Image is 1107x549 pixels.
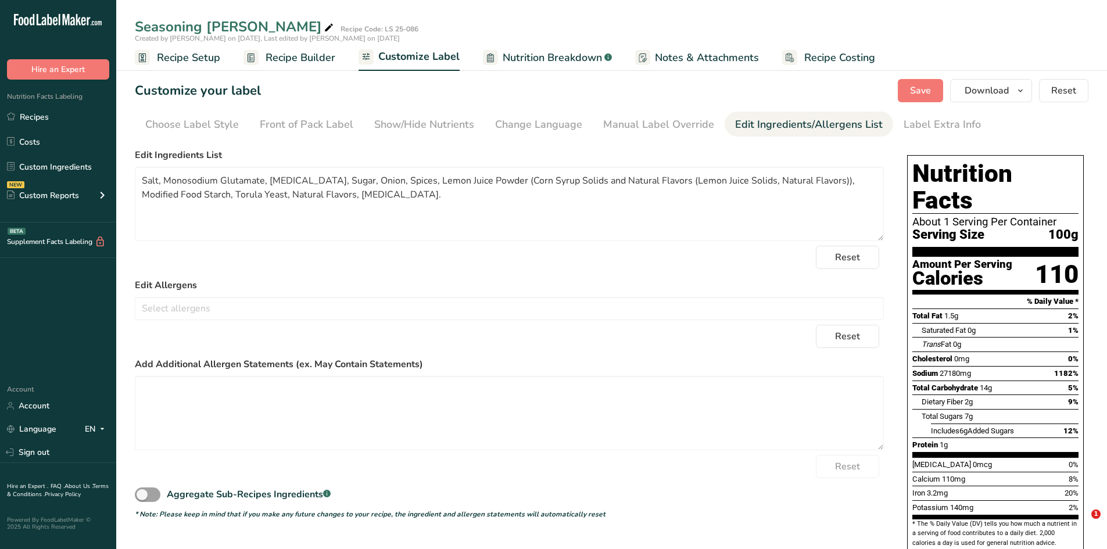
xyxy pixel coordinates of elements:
[359,44,460,71] a: Customize Label
[816,325,879,348] button: Reset
[7,482,48,490] a: Hire an Expert .
[942,475,965,483] span: 110mg
[635,45,759,71] a: Notes & Attachments
[944,311,958,320] span: 1.5g
[973,460,992,469] span: 0mcg
[495,117,582,132] div: Change Language
[835,250,860,264] span: Reset
[1054,369,1079,378] span: 1182%
[655,50,759,66] span: Notes & Attachments
[45,490,81,498] a: Privacy Policy
[959,426,968,435] span: 6g
[912,475,940,483] span: Calcium
[1067,509,1095,537] iframe: Intercom live chat
[1068,397,1079,406] span: 9%
[8,228,26,235] div: BETA
[980,383,992,392] span: 14g
[912,216,1079,228] div: About 1 Serving Per Container
[912,440,938,449] span: Protein
[341,24,418,34] div: Recipe Code: LS 25-086
[782,45,875,71] a: Recipe Costing
[51,482,65,490] a: FAQ .
[135,16,336,37] div: Seasoning [PERSON_NAME]
[135,509,606,519] i: * Note: Please keep in mind that if you make any future changes to your recipe, the ingredient an...
[950,503,973,512] span: 140mg
[940,440,948,449] span: 1g
[1065,489,1079,497] span: 20%
[912,489,925,497] span: Iron
[7,189,79,202] div: Custom Reports
[85,422,109,436] div: EN
[835,460,860,473] span: Reset
[965,397,973,406] span: 2g
[167,487,331,501] div: Aggregate Sub-Recipes Ingredients
[243,45,335,71] a: Recipe Builder
[7,59,109,80] button: Hire an Expert
[1069,503,1079,512] span: 2%
[954,354,969,363] span: 0mg
[135,45,220,71] a: Recipe Setup
[1051,84,1076,98] span: Reset
[1069,475,1079,483] span: 8%
[1035,259,1079,290] div: 110
[912,369,938,378] span: Sodium
[135,81,261,101] h1: Customize your label
[1063,426,1079,435] span: 12%
[1068,326,1079,335] span: 1%
[922,397,963,406] span: Dietary Fiber
[912,383,978,392] span: Total Carbohydrate
[912,503,948,512] span: Potassium
[1048,228,1079,242] span: 100g
[922,340,941,349] i: Trans
[922,326,966,335] span: Saturated Fat
[1069,460,1079,469] span: 0%
[1039,79,1088,102] button: Reset
[603,117,714,132] div: Manual Label Override
[912,519,1079,548] section: * The % Daily Value (DV) tells you how much a nutrient in a serving of food contributes to a dail...
[940,369,971,378] span: 27180mg
[735,117,883,132] div: Edit Ingredients/Allergens List
[912,295,1079,308] section: % Daily Value *
[898,79,943,102] button: Save
[912,311,943,320] span: Total Fat
[968,326,976,335] span: 0g
[7,516,109,530] div: Powered By FoodLabelMaker © 2025 All Rights Reserved
[912,354,952,363] span: Cholesterol
[950,79,1032,102] button: Download
[927,489,948,497] span: 3.2mg
[378,49,460,64] span: Customize Label
[912,228,984,242] span: Serving Size
[7,181,24,188] div: NEW
[7,482,109,498] a: Terms & Conditions .
[804,50,875,66] span: Recipe Costing
[912,270,1012,287] div: Calories
[1068,383,1079,392] span: 5%
[135,278,884,292] label: Edit Allergens
[260,117,353,132] div: Front of Pack Label
[374,117,474,132] div: Show/Hide Nutrients
[483,45,612,71] a: Nutrition Breakdown
[904,117,981,132] div: Label Extra Info
[912,259,1012,270] div: Amount Per Serving
[816,455,879,478] button: Reset
[266,50,335,66] span: Recipe Builder
[912,160,1079,214] h1: Nutrition Facts
[931,426,1014,435] span: Includes Added Sugars
[953,340,961,349] span: 0g
[922,340,951,349] span: Fat
[965,84,1009,98] span: Download
[1068,354,1079,363] span: 0%
[135,148,884,162] label: Edit Ingredients List
[65,482,92,490] a: About Us .
[135,357,884,371] label: Add Additional Allergen Statements (ex. May Contain Statements)
[1068,311,1079,320] span: 2%
[145,117,239,132] div: Choose Label Style
[816,246,879,269] button: Reset
[965,412,973,421] span: 7g
[135,299,883,317] input: Select allergens
[912,460,971,469] span: [MEDICAL_DATA]
[1091,509,1101,519] span: 1
[910,84,931,98] span: Save
[157,50,220,66] span: Recipe Setup
[135,34,400,43] span: Created by [PERSON_NAME] on [DATE], Last edited by [PERSON_NAME] on [DATE]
